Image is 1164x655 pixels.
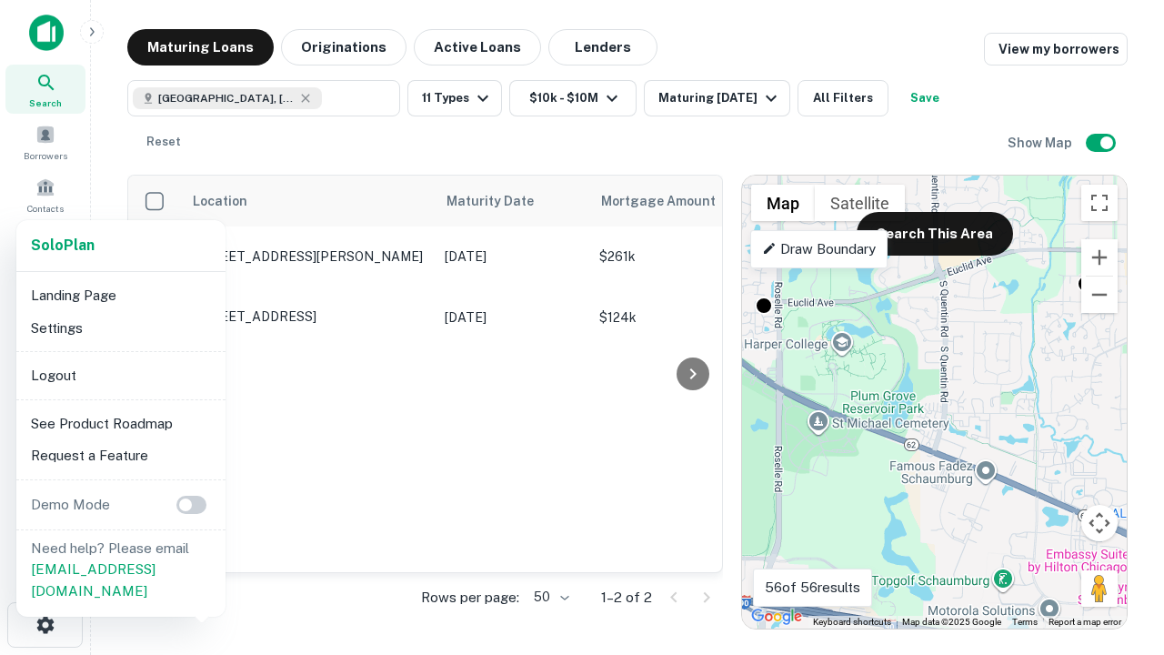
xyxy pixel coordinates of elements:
[24,439,218,472] li: Request a Feature
[24,279,218,312] li: Landing Page
[24,359,218,392] li: Logout
[24,494,117,516] p: Demo Mode
[24,408,218,440] li: See Product Roadmap
[31,237,95,254] strong: Solo Plan
[31,538,211,602] p: Need help? Please email
[1073,509,1164,597] iframe: Chat Widget
[24,312,218,345] li: Settings
[31,235,95,257] a: SoloPlan
[31,561,156,599] a: [EMAIL_ADDRESS][DOMAIN_NAME]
